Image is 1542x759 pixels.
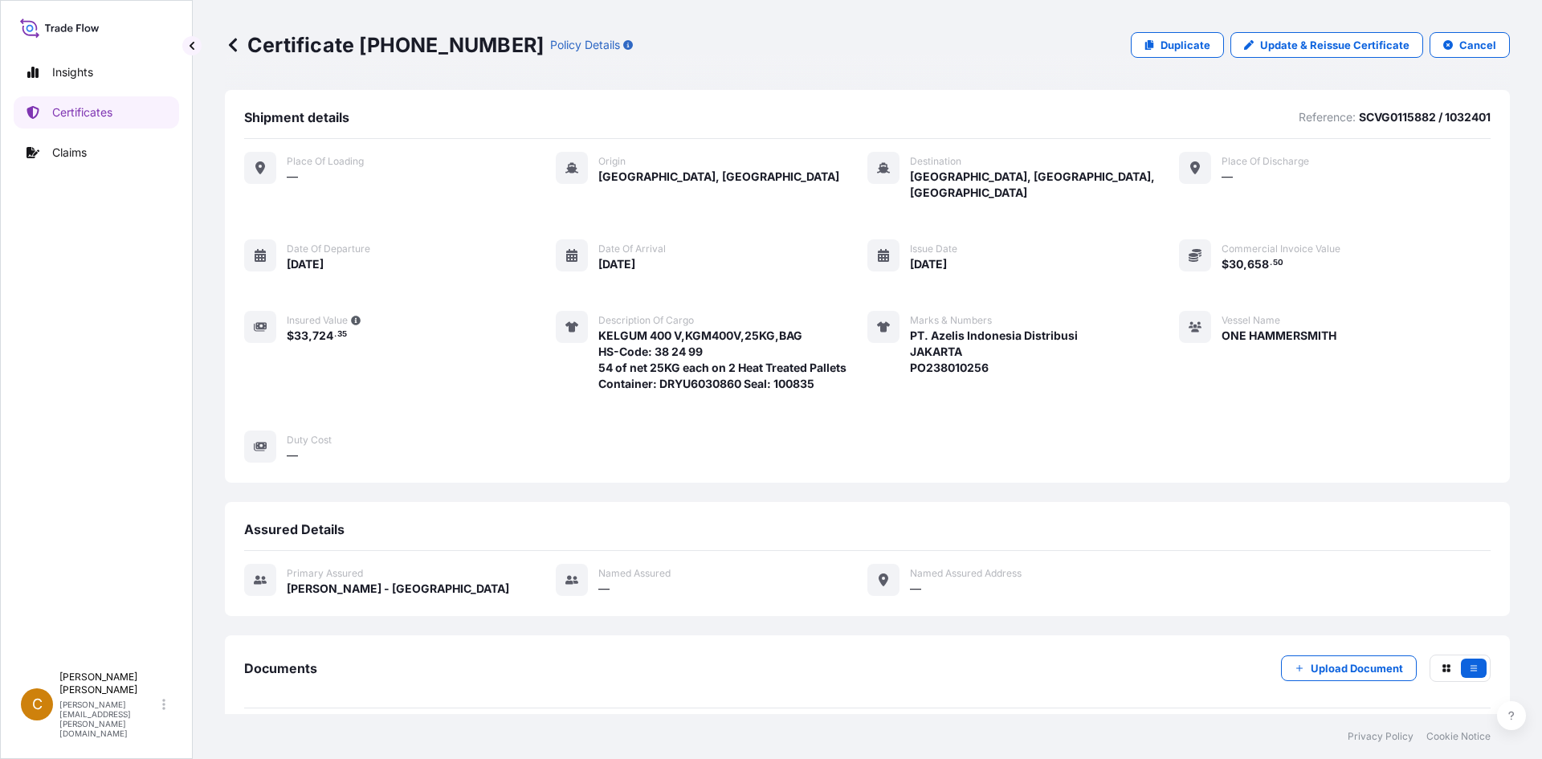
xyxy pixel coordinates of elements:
p: Claims [52,145,87,161]
span: Duty Cost [287,434,332,447]
span: 724 [312,330,333,341]
span: 33 [294,330,308,341]
span: 658 [1247,259,1269,270]
p: Insights [52,64,93,80]
span: Named Assured Address [910,567,1022,580]
p: [PERSON_NAME] [PERSON_NAME] [59,671,159,696]
span: PT. Azelis Indonesia Distribusi JAKARTA PO238010256 [910,328,1078,376]
span: Place of Loading [287,155,364,168]
span: 35 [337,332,347,337]
span: , [1243,259,1247,270]
span: 30 [1229,259,1243,270]
p: Duplicate [1161,37,1210,53]
span: Issue Date [910,243,957,255]
span: Vessel Name [1222,314,1280,327]
span: [GEOGRAPHIC_DATA], [GEOGRAPHIC_DATA] [598,169,839,185]
span: Description of cargo [598,314,694,327]
span: Date of arrival [598,243,666,255]
span: . [1270,260,1272,266]
span: . [334,332,337,337]
span: , [308,330,312,341]
span: Commercial Invoice Value [1222,243,1340,255]
span: C [32,696,43,712]
span: $ [287,330,294,341]
span: — [1222,169,1233,185]
a: Duplicate [1131,32,1224,58]
p: Reference: [1299,109,1356,125]
span: Assured Details [244,521,345,537]
span: Shipment details [244,109,349,125]
span: Insured Value [287,314,348,327]
span: Named Assured [598,567,671,580]
span: Primary assured [287,567,363,580]
span: Date of departure [287,243,370,255]
p: SCVG0115882 / 1032401 [1359,109,1491,125]
span: [DATE] [287,256,324,272]
p: Policy Details [550,37,620,53]
span: $ [1222,259,1229,270]
span: [PERSON_NAME] - [GEOGRAPHIC_DATA] [287,581,509,597]
a: Certificates [14,96,179,129]
p: Upload Document [1311,660,1403,676]
span: [DATE] [598,256,635,272]
span: — [287,447,298,463]
button: Upload Document [1281,655,1417,681]
span: Documents [244,660,317,676]
button: Cancel [1430,32,1510,58]
span: — [598,581,610,597]
p: Update & Reissue Certificate [1260,37,1409,53]
p: Certificates [52,104,112,120]
a: Update & Reissue Certificate [1230,32,1423,58]
p: Cancel [1459,37,1496,53]
span: [GEOGRAPHIC_DATA], [GEOGRAPHIC_DATA], [GEOGRAPHIC_DATA] [910,169,1179,201]
span: Destination [910,155,961,168]
a: Privacy Policy [1348,730,1413,743]
p: [PERSON_NAME][EMAIL_ADDRESS][PERSON_NAME][DOMAIN_NAME] [59,700,159,738]
span: — [287,169,298,185]
a: Claims [14,137,179,169]
span: ONE HAMMERSMITH [1222,328,1336,344]
a: Insights [14,56,179,88]
span: 50 [1273,260,1283,266]
span: KELGUM 400 V,KGM400V,25KG,BAG HS-Code: 38 24 99 54 of net 25KG each on 2 Heat Treated Pallets Con... [598,328,846,392]
p: Certificate [PHONE_NUMBER] [225,32,544,58]
span: Origin [598,155,626,168]
span: Place of discharge [1222,155,1309,168]
a: Cookie Notice [1426,730,1491,743]
span: Marks & Numbers [910,314,992,327]
span: [DATE] [910,256,947,272]
span: — [910,581,921,597]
